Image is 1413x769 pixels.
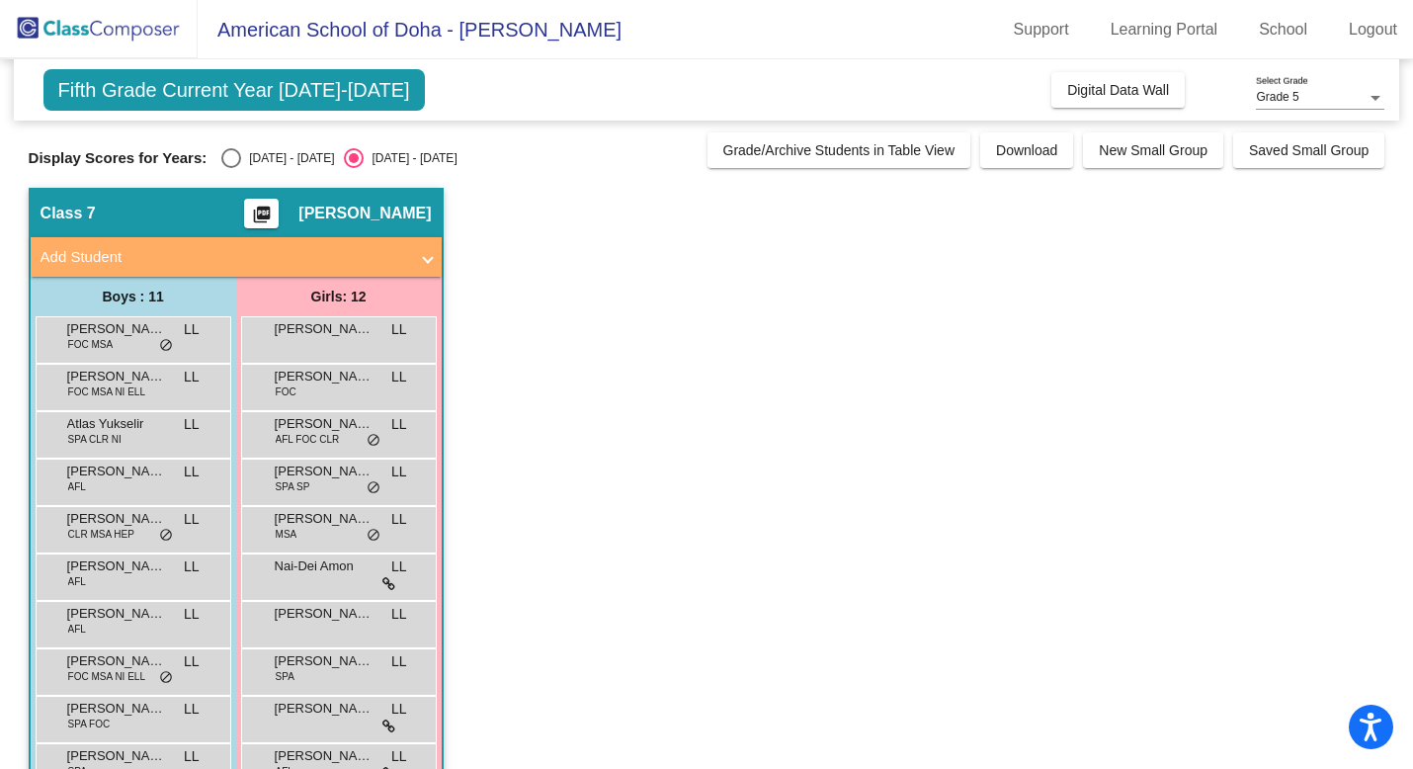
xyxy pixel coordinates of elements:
[1233,132,1384,168] button: Saved Small Group
[723,142,956,158] span: Grade/Archive Students in Table View
[391,319,407,340] span: LL
[1095,14,1234,45] a: Learning Portal
[68,527,134,542] span: CLR MSA HEP
[391,509,407,530] span: LL
[184,414,200,435] span: LL
[391,699,407,720] span: LL
[68,384,145,399] span: FOC MSA NI ELL
[391,367,407,387] span: LL
[198,14,622,45] span: American School of Doha - [PERSON_NAME]
[391,651,407,672] span: LL
[275,604,374,624] span: [PERSON_NAME]
[275,651,374,671] span: [PERSON_NAME]
[184,509,200,530] span: LL
[184,699,200,720] span: LL
[41,204,96,223] span: Class 7
[1256,90,1298,104] span: Grade 5
[68,669,145,684] span: FOC MSA NI ELL
[1051,72,1185,108] button: Digital Data Wall
[367,528,380,544] span: do_not_disturb_alt
[159,528,173,544] span: do_not_disturb_alt
[1333,14,1413,45] a: Logout
[275,414,374,434] span: [PERSON_NAME]
[275,746,374,766] span: [PERSON_NAME]
[184,604,200,625] span: LL
[41,246,408,269] mat-panel-title: Add Student
[67,651,166,671] span: [PERSON_NAME]
[31,237,442,277] mat-expansion-panel-header: Add Student
[67,509,166,529] span: [PERSON_NAME]
[68,622,86,637] span: AFL
[43,69,425,111] span: Fifth Grade Current Year [DATE]-[DATE]
[275,319,374,339] span: [PERSON_NAME]
[159,338,173,354] span: do_not_disturb_alt
[275,699,374,719] span: [PERSON_NAME]
[391,556,407,577] span: LL
[67,746,166,766] span: [PERSON_NAME]
[364,149,457,167] div: [DATE] - [DATE]
[1083,132,1223,168] button: New Small Group
[184,319,200,340] span: LL
[67,414,166,434] span: Atlas Yukselir
[1249,142,1369,158] span: Saved Small Group
[1067,82,1169,98] span: Digital Data Wall
[68,479,86,494] span: AFL
[298,204,431,223] span: [PERSON_NAME]
[275,367,374,386] span: [PERSON_NAME]
[29,149,208,167] span: Display Scores for Years:
[250,205,274,232] mat-icon: picture_as_pdf
[221,148,457,168] mat-radio-group: Select an option
[67,319,166,339] span: [PERSON_NAME]
[244,199,279,228] button: Print Students Details
[275,556,374,576] span: Nai-Dei Amon
[276,669,294,684] span: SPA
[391,746,407,767] span: LL
[241,149,334,167] div: [DATE] - [DATE]
[391,462,407,482] span: LL
[276,432,340,447] span: AFL FOC CLR
[236,277,442,316] div: Girls: 12
[367,433,380,449] span: do_not_disturb_alt
[276,479,310,494] span: SPA SP
[68,574,86,589] span: AFL
[275,462,374,481] span: [PERSON_NAME]
[184,556,200,577] span: LL
[67,556,166,576] span: [PERSON_NAME]
[68,717,111,731] span: SPA FOC
[184,367,200,387] span: LL
[996,142,1057,158] span: Download
[276,384,296,399] span: FOC
[184,651,200,672] span: LL
[367,480,380,496] span: do_not_disturb_alt
[980,132,1073,168] button: Download
[159,670,173,686] span: do_not_disturb_alt
[391,414,407,435] span: LL
[67,699,166,719] span: [PERSON_NAME]
[67,462,166,481] span: [PERSON_NAME]
[1243,14,1323,45] a: School
[998,14,1085,45] a: Support
[275,509,374,529] span: [PERSON_NAME]
[68,337,114,352] span: FOC MSA
[184,462,200,482] span: LL
[67,604,166,624] span: [PERSON_NAME]
[707,132,971,168] button: Grade/Archive Students in Table View
[391,604,407,625] span: LL
[184,746,200,767] span: LL
[68,432,122,447] span: SPA CLR NI
[1099,142,1207,158] span: New Small Group
[276,527,297,542] span: MSA
[67,367,166,386] span: [PERSON_NAME]
[31,277,236,316] div: Boys : 11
